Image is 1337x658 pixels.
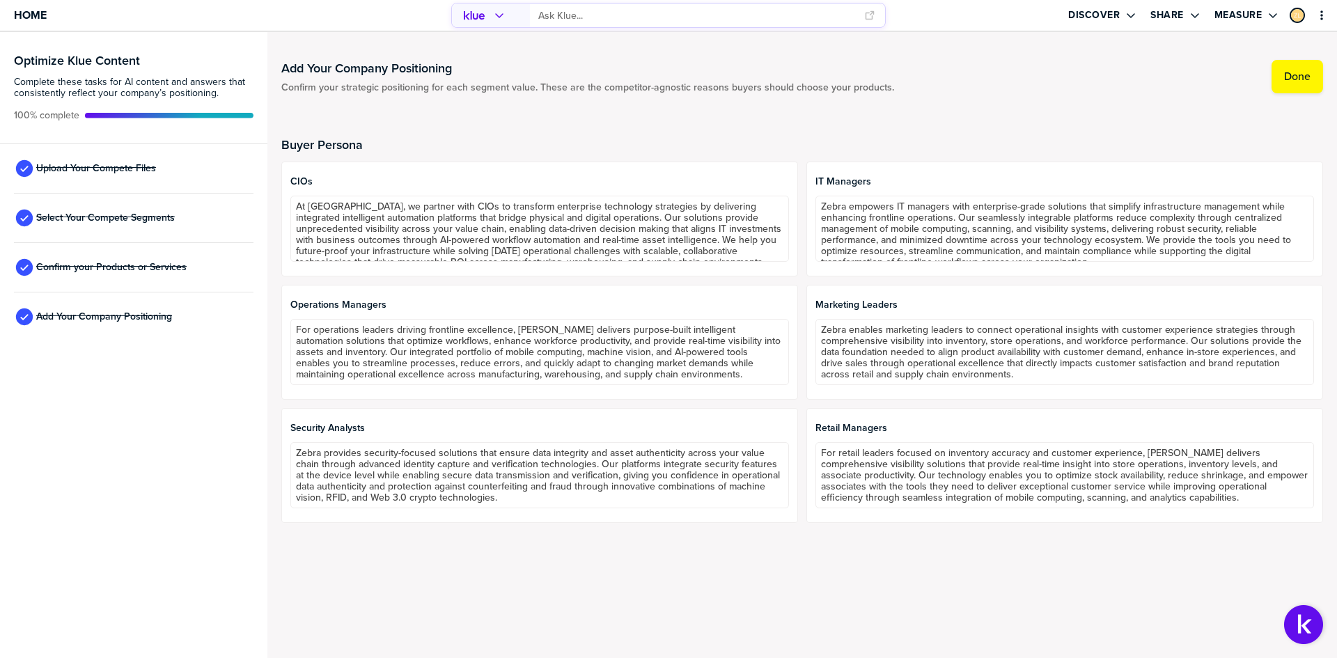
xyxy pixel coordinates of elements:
a: Edit Profile [1288,6,1306,24]
button: Done [1272,60,1323,93]
textarea: For retail leaders focused on inventory accuracy and customer experience, [PERSON_NAME] delivers ... [815,442,1314,508]
span: Security Analysts [290,423,789,434]
label: Done [1284,70,1311,84]
span: Home [14,9,47,21]
span: Add Your Company Positioning [36,311,172,322]
textarea: Zebra enables marketing leaders to connect operational insights with customer experience strategi... [815,319,1314,385]
h1: Add Your Company Positioning [281,60,894,77]
span: Operations Managers [290,299,789,311]
span: Confirm your strategic positioning for each segment value. These are the competitor-agnostic reas... [281,82,894,93]
span: Confirm your Products or Services [36,262,187,273]
label: Discover [1068,9,1120,22]
span: Complete these tasks for AI content and answers that consistently reflect your company’s position... [14,77,253,99]
h3: Optimize Klue Content [14,54,253,67]
span: Retail Managers [815,423,1314,434]
span: Select Your Compete Segments [36,212,175,224]
label: Share [1150,9,1184,22]
span: IT Managers [815,176,1314,187]
div: Zev Lewis [1290,8,1305,23]
span: Active [14,110,79,121]
textarea: Zebra provides security-focused solutions that ensure data integrity and asset authenticity acros... [290,442,789,508]
span: Upload Your Compete Files [36,163,156,174]
img: da13526ef7e7ede2cf28389470c3c61c-sml.png [1291,9,1304,22]
label: Measure [1214,9,1262,22]
textarea: For operations leaders driving frontline excellence, [PERSON_NAME] delivers purpose-built intelli... [290,319,789,385]
span: Marketing Leaders [815,299,1314,311]
span: CIOs [290,176,789,187]
button: Open Support Center [1284,605,1323,644]
textarea: At [GEOGRAPHIC_DATA], we partner with CIOs to transform enterprise technology strategies by deliv... [290,196,789,262]
input: Ask Klue... [538,4,856,27]
textarea: Zebra empowers IT managers with enterprise-grade solutions that simplify infrastructure managemen... [815,196,1314,262]
h2: Buyer Persona [281,138,1323,152]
